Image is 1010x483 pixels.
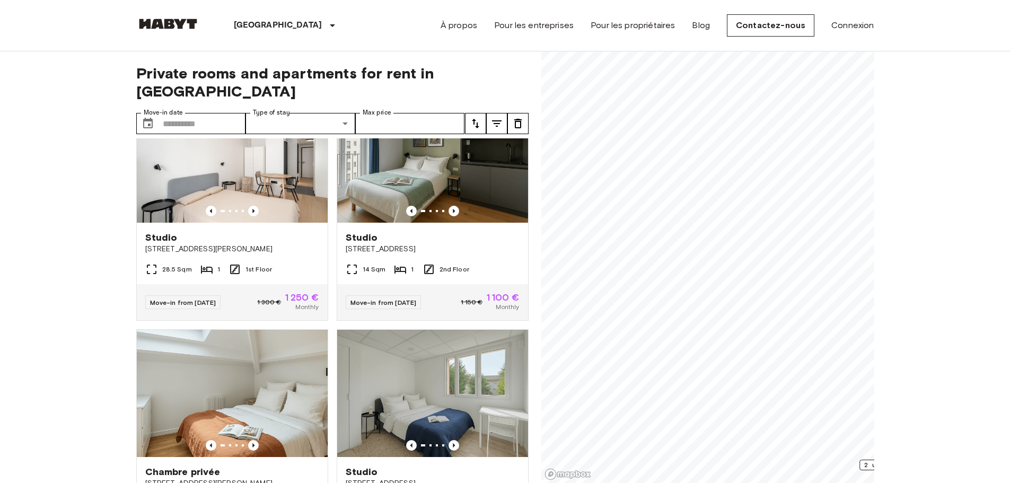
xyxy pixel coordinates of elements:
[234,19,322,32] p: [GEOGRAPHIC_DATA]
[487,293,519,302] span: 1 100 €
[591,19,675,32] a: Pour les propriétaires
[337,95,528,223] img: Marketing picture of unit FR-18-009-008-001
[496,302,519,312] span: Monthly
[337,95,529,321] a: Marketing picture of unit FR-18-009-008-001Previous imagePrevious imageStudio[STREET_ADDRESS]14 S...
[137,330,328,457] img: Marketing picture of unit FR-18-003-003-05
[363,108,391,117] label: Max price
[248,206,259,216] button: Previous image
[507,113,529,134] button: tune
[406,440,417,451] button: Previous image
[544,468,591,480] a: Mapbox logo
[144,108,183,117] label: Move-in date
[295,302,319,312] span: Monthly
[486,113,507,134] button: tune
[217,265,220,274] span: 1
[465,113,486,134] button: tune
[859,460,934,476] div: Map marker
[406,206,417,216] button: Previous image
[346,231,378,244] span: Studio
[449,206,459,216] button: Previous image
[363,265,386,274] span: 14 Sqm
[449,440,459,451] button: Previous image
[831,19,874,32] a: Connexion
[162,265,192,274] span: 28.5 Sqm
[145,466,221,478] span: Chambre privée
[346,466,378,478] span: Studio
[441,19,477,32] a: À propos
[285,293,319,302] span: 1 250 €
[245,265,272,274] span: 1st Floor
[145,244,319,254] span: [STREET_ADDRESS][PERSON_NAME]
[137,95,328,223] img: Marketing picture of unit FR-18-002-012-01H
[350,298,417,306] span: Move-in from [DATE]
[206,206,216,216] button: Previous image
[337,330,528,457] img: Marketing picture of unit FR-18-010-006-001
[150,298,216,306] span: Move-in from [DATE]
[145,231,178,244] span: Studio
[206,440,216,451] button: Previous image
[692,19,710,32] a: Blog
[253,108,290,117] label: Type of stay
[864,460,929,470] span: 2 units from €875
[136,64,529,100] span: Private rooms and apartments for rent in [GEOGRAPHIC_DATA]
[346,244,520,254] span: [STREET_ADDRESS]
[257,297,281,307] span: 1 300 €
[494,19,574,32] a: Pour les entreprises
[248,440,259,451] button: Previous image
[136,19,200,29] img: Habyt
[136,95,328,321] a: Marketing picture of unit FR-18-002-012-01HPrevious imagePrevious imageStudio[STREET_ADDRESS][PER...
[137,113,159,134] button: Choose date
[411,265,414,274] span: 1
[461,297,482,307] span: 1 150 €
[727,14,814,37] a: Contactez-nous
[440,265,469,274] span: 2nd Floor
